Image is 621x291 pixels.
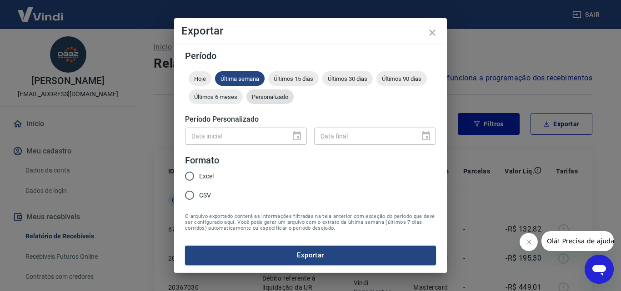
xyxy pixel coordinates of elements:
span: Personalizado [246,94,294,100]
h5: Período [185,51,436,60]
legend: Formato [185,154,219,167]
h4: Exportar [181,25,440,36]
iframe: Fechar mensagem [520,233,538,251]
div: Personalizado [246,89,294,104]
span: CSV [199,191,211,200]
input: DD/MM/YYYY [314,128,413,144]
button: close [421,22,443,44]
div: Últimos 15 dias [268,71,319,86]
button: Exportar [185,246,436,265]
span: Últimos 30 dias [322,75,373,82]
iframe: Botão para abrir a janela de mensagens [585,255,614,284]
div: Últimos 30 dias [322,71,373,86]
iframe: Mensagem da empresa [541,231,614,251]
div: Últimos 90 dias [376,71,427,86]
span: Últimos 15 dias [268,75,319,82]
div: Últimos 6 meses [189,89,243,104]
span: Olá! Precisa de ajuda? [5,6,76,14]
span: O arquivo exportado conterá as informações filtradas na tela anterior com exceção do período que ... [185,213,436,231]
input: DD/MM/YYYY [185,128,284,144]
span: Hoje [189,75,211,82]
span: Últimos 6 meses [189,94,243,100]
div: Hoje [189,71,211,86]
div: Última semana [215,71,265,86]
h5: Período Personalizado [185,115,436,124]
span: Última semana [215,75,265,82]
span: Últimos 90 dias [376,75,427,82]
span: Excel [199,172,214,181]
